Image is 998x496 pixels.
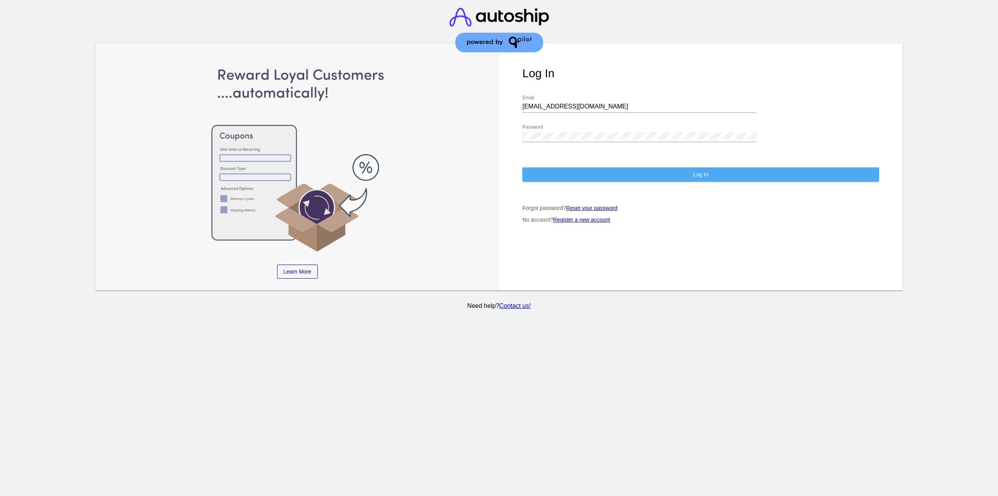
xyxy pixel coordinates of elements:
a: Contact us! [499,302,531,309]
input: Email [522,103,756,110]
p: No account? [522,217,879,223]
span: Log In [693,171,708,178]
p: Need help? [94,302,904,309]
a: Reset your password [566,205,618,211]
img: Apply Coupons Automatically to Scheduled Orders with QPilot [119,67,476,253]
button: Log In [522,167,879,181]
a: Learn More [277,265,318,279]
span: Learn More [283,268,311,275]
h1: Log In [522,67,879,80]
p: Forgot password? [522,205,879,211]
a: Register a new account [553,217,610,223]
